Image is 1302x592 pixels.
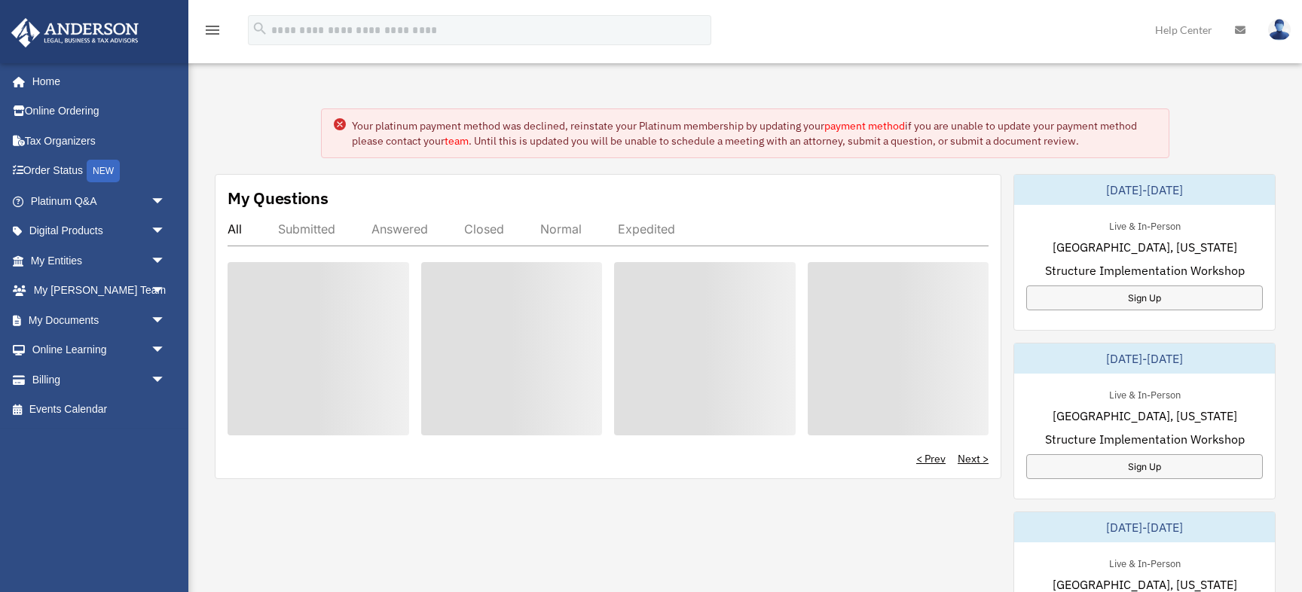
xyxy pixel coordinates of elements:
[1053,238,1237,256] span: [GEOGRAPHIC_DATA], [US_STATE]
[540,221,582,236] div: Normal
[1045,261,1245,279] span: Structure Implementation Workshop
[1097,554,1193,570] div: Live & In-Person
[1014,175,1275,205] div: [DATE]-[DATE]
[252,20,268,37] i: search
[1097,386,1193,401] div: Live & In-Person
[278,221,335,236] div: Submitted
[151,305,181,336] span: arrow_drop_down
[824,119,905,133] a: payment method
[1053,407,1237,425] span: [GEOGRAPHIC_DATA], [US_STATE]
[352,118,1157,148] div: Your platinum payment method was declined, reinstate your Platinum membership by updating your if...
[151,216,181,247] span: arrow_drop_down
[1268,19,1291,41] img: User Pic
[618,221,675,236] div: Expedited
[87,160,120,182] div: NEW
[151,276,181,307] span: arrow_drop_down
[11,186,188,216] a: Platinum Q&Aarrow_drop_down
[151,335,181,366] span: arrow_drop_down
[203,26,222,39] a: menu
[1026,285,1263,310] a: Sign Up
[916,451,946,466] a: < Prev
[151,365,181,395] span: arrow_drop_down
[1097,217,1193,233] div: Live & In-Person
[11,305,188,335] a: My Documentsarrow_drop_down
[203,21,222,39] i: menu
[958,451,989,466] a: Next >
[151,246,181,276] span: arrow_drop_down
[228,187,329,209] div: My Questions
[11,365,188,395] a: Billingarrow_drop_down
[11,395,188,425] a: Events Calendar
[11,276,188,306] a: My [PERSON_NAME] Teamarrow_drop_down
[7,18,143,47] img: Anderson Advisors Platinum Portal
[445,134,469,148] a: team
[151,186,181,217] span: arrow_drop_down
[11,156,188,187] a: Order StatusNEW
[1026,454,1263,479] a: Sign Up
[464,221,504,236] div: Closed
[1045,430,1245,448] span: Structure Implementation Workshop
[11,96,188,127] a: Online Ordering
[1014,512,1275,542] div: [DATE]-[DATE]
[11,126,188,156] a: Tax Organizers
[11,66,181,96] a: Home
[228,221,242,236] div: All
[11,335,188,365] a: Online Learningarrow_drop_down
[371,221,428,236] div: Answered
[11,216,188,246] a: Digital Productsarrow_drop_down
[11,246,188,276] a: My Entitiesarrow_drop_down
[1014,343,1275,374] div: [DATE]-[DATE]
